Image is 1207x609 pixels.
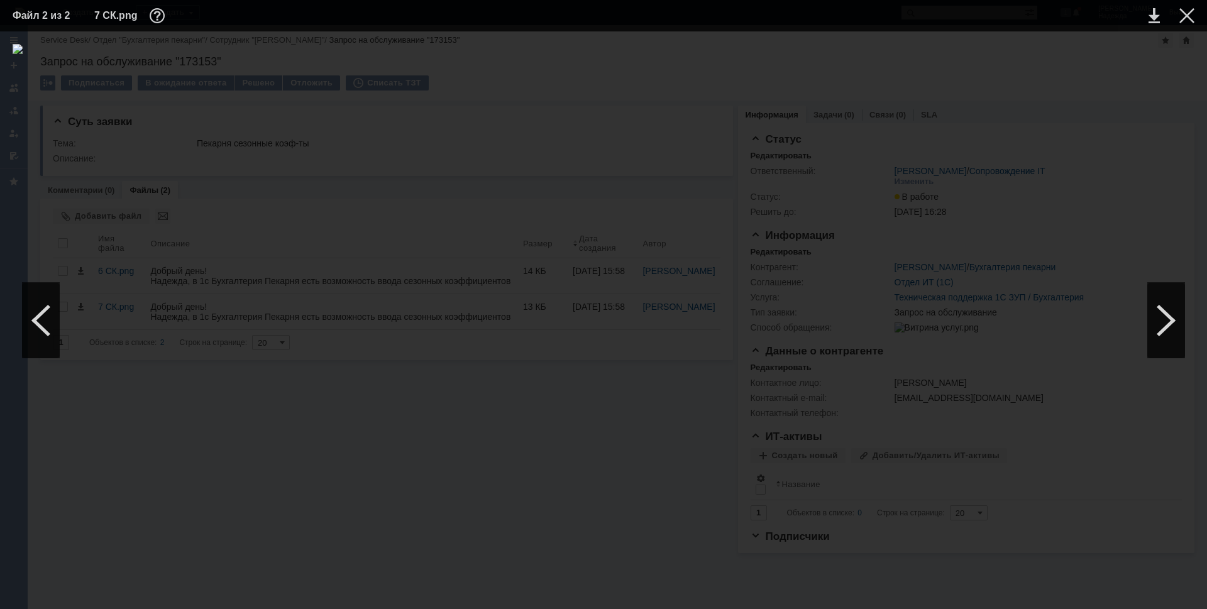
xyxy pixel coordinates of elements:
[94,8,168,23] div: 7 СК.png
[13,11,75,21] div: Файл 2 из 2
[22,283,60,358] div: Предыдущий файл
[1179,8,1194,23] div: Закрыть окно (Esc)
[1149,8,1160,23] div: Скачать файл
[1147,283,1185,358] div: Следующий файл
[13,44,1194,596] img: download
[150,8,168,23] div: Дополнительная информация о файле (F11)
